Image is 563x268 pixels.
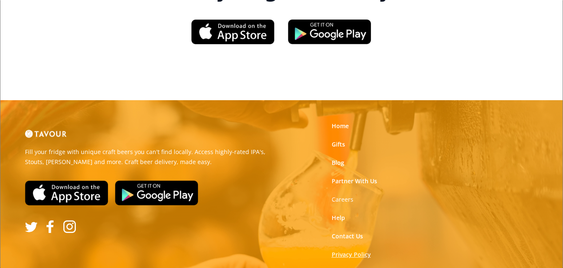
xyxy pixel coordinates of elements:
[332,250,371,259] a: Privacy Policy
[332,122,349,130] a: Home
[25,147,275,167] p: Fill your fridge with unique craft beers you can't find locally. Access highly-rated IPA's, Stout...
[332,232,363,240] a: Contact Us
[332,195,353,204] a: Careers
[332,159,344,167] a: Blog
[332,140,345,149] a: Gifts
[332,214,345,222] a: Help
[332,177,377,185] a: Partner With Us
